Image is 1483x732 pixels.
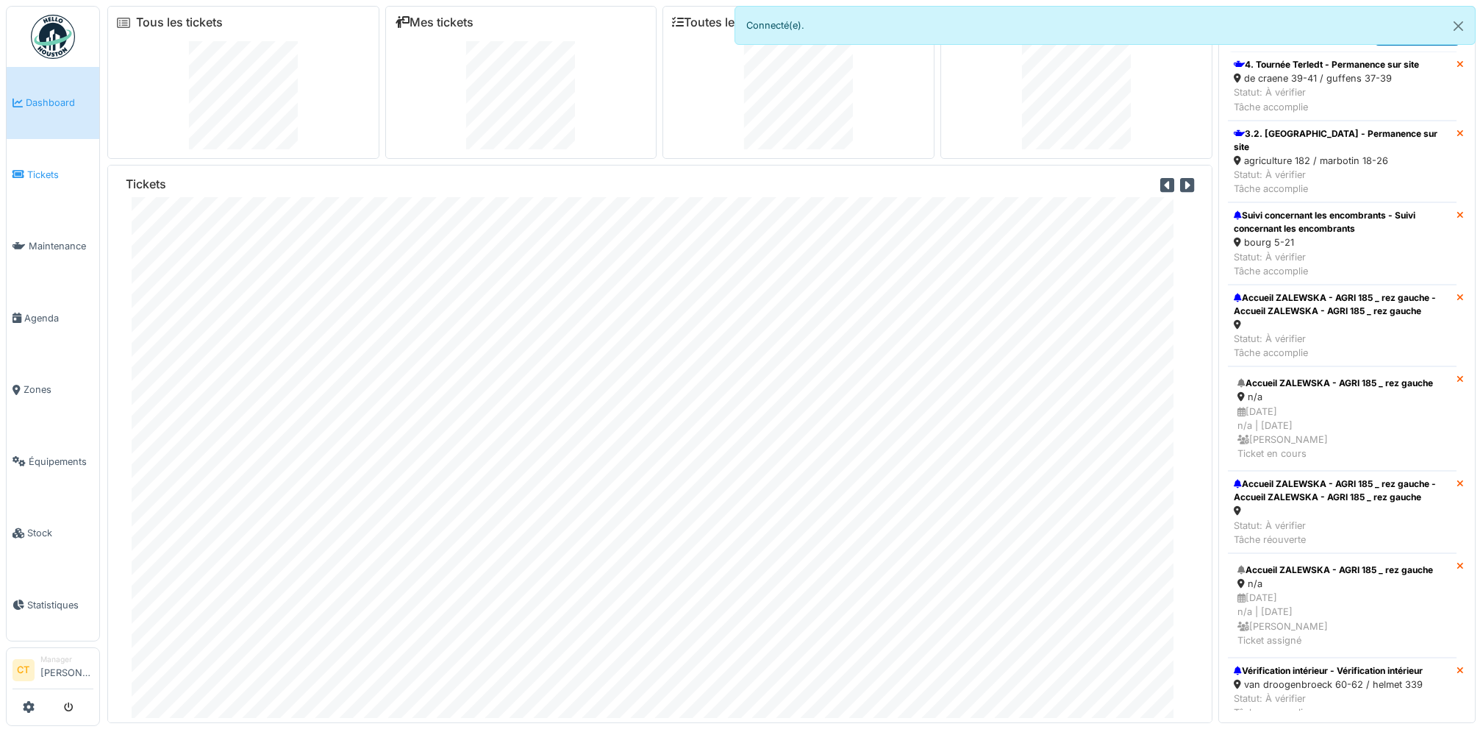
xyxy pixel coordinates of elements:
[395,15,474,29] a: Mes tickets
[1234,235,1451,249] div: bourg 5-21
[1237,591,1447,647] div: [DATE] n/a | [DATE] [PERSON_NAME] Ticket assigné
[1237,377,1447,390] div: Accueil ZALEWSKA - AGRI 185 _ rez gauche
[1234,664,1423,678] div: Vérification intérieur - Vérification intérieur
[1228,366,1457,471] a: Accueil ZALEWSKA - AGRI 185 _ rez gauche n/a [DATE]n/a | [DATE] [PERSON_NAME]Ticket en cours
[1228,285,1457,367] a: Accueil ZALEWSKA - AGRI 185 _ rez gauche - Accueil ZALEWSKA - AGRI 185 _ rez gauche Statut: À vér...
[1237,405,1447,461] div: [DATE] n/a | [DATE] [PERSON_NAME] Ticket en cours
[1228,121,1457,203] a: 3.2. [GEOGRAPHIC_DATA] - Permanence sur site agriculture 182 / marbotin 18-26 Statut: À vérifierT...
[1234,678,1423,692] div: van droogenbroeck 60-62 / helmet 339
[1237,564,1447,577] div: Accueil ZALEWSKA - AGRI 185 _ rez gauche
[12,659,35,681] li: CT
[27,526,93,540] span: Stock
[24,383,93,397] span: Zones
[1442,7,1475,46] button: Close
[7,67,99,139] a: Dashboard
[1234,209,1451,235] div: Suivi concernant les encombrants - Suivi concernant les encombrants
[7,139,99,211] a: Tickets
[1228,471,1457,553] a: Accueil ZALEWSKA - AGRI 185 _ rez gauche - Accueil ZALEWSKA - AGRI 185 _ rez gauche Statut: À vér...
[12,654,93,689] a: CT Manager[PERSON_NAME]
[1234,127,1451,154] div: 3.2. [GEOGRAPHIC_DATA] - Permanence sur site
[1234,519,1451,547] div: Statut: À vérifier Tâche réouverte
[40,654,93,686] li: [PERSON_NAME]
[1234,692,1423,719] div: Statut: À vérifier Tâche accomplie
[1234,71,1419,85] div: de craene 39-41 / guffens 37-39
[1237,390,1447,404] div: n/a
[31,15,75,59] img: Badge_color-CXgf-gQk.svg
[7,210,99,283] a: Maintenance
[1237,577,1447,591] div: n/a
[126,177,166,191] h6: Tickets
[29,239,93,253] span: Maintenance
[1234,332,1451,360] div: Statut: À vérifier Tâche accomplie
[1228,51,1457,121] a: 4. Tournée Terledt - Permanence sur site de craene 39-41 / guffens 37-39 Statut: À vérifierTâche ...
[24,311,93,325] span: Agenda
[27,598,93,612] span: Statistiques
[1228,202,1457,285] a: Suivi concernant les encombrants - Suivi concernant les encombrants bourg 5-21 Statut: À vérifier...
[7,569,99,642] a: Statistiques
[40,654,93,665] div: Manager
[1234,477,1451,504] div: Accueil ZALEWSKA - AGRI 185 _ rez gauche - Accueil ZALEWSKA - AGRI 185 _ rez gauche
[1234,250,1451,278] div: Statut: À vérifier Tâche accomplie
[1234,168,1451,196] div: Statut: À vérifier Tâche accomplie
[7,497,99,569] a: Stock
[7,354,99,426] a: Zones
[1234,85,1419,113] div: Statut: À vérifier Tâche accomplie
[1228,658,1457,727] a: Vérification intérieur - Vérification intérieur van droogenbroeck 60-62 / helmet 339 Statut: À vé...
[735,6,1476,45] div: Connecté(e).
[1228,553,1457,658] a: Accueil ZALEWSKA - AGRI 185 _ rez gauche n/a [DATE]n/a | [DATE] [PERSON_NAME]Ticket assigné
[7,283,99,355] a: Agenda
[29,455,93,469] span: Équipements
[672,15,782,29] a: Toutes les tâches
[7,426,99,498] a: Équipements
[26,96,93,110] span: Dashboard
[136,15,223,29] a: Tous les tickets
[27,168,93,182] span: Tickets
[1234,154,1451,168] div: agriculture 182 / marbotin 18-26
[1234,291,1451,318] div: Accueil ZALEWSKA - AGRI 185 _ rez gauche - Accueil ZALEWSKA - AGRI 185 _ rez gauche
[1234,58,1419,71] div: 4. Tournée Terledt - Permanence sur site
